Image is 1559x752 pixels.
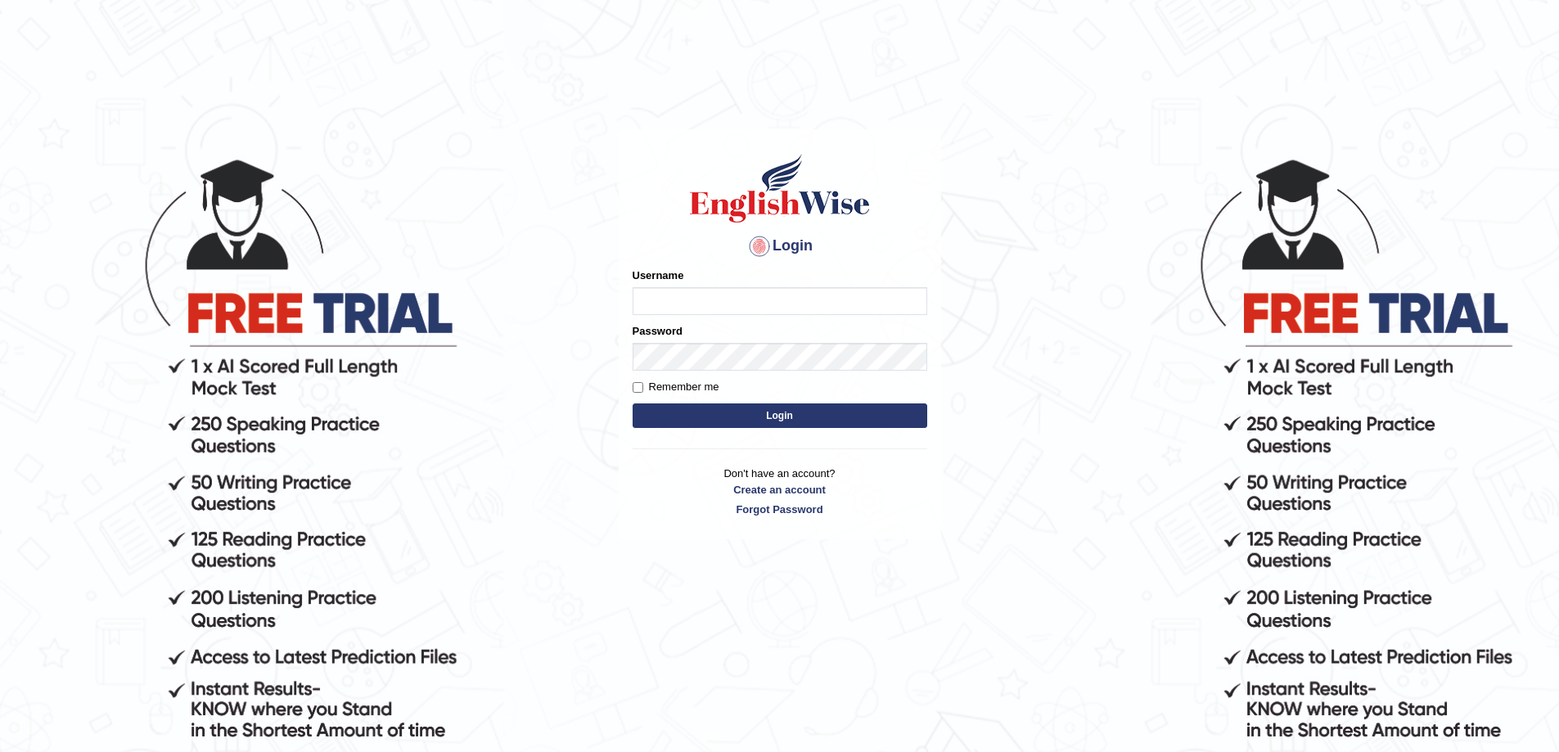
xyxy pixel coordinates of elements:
h4: Login [633,233,927,259]
a: Forgot Password [633,502,927,517]
label: Password [633,323,683,339]
input: Remember me [633,382,643,393]
label: Remember me [633,379,719,395]
a: Create an account [633,482,927,498]
img: Logo of English Wise sign in for intelligent practice with AI [687,151,873,225]
label: Username [633,268,684,283]
p: Don't have an account? [633,466,927,516]
button: Login [633,403,927,428]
